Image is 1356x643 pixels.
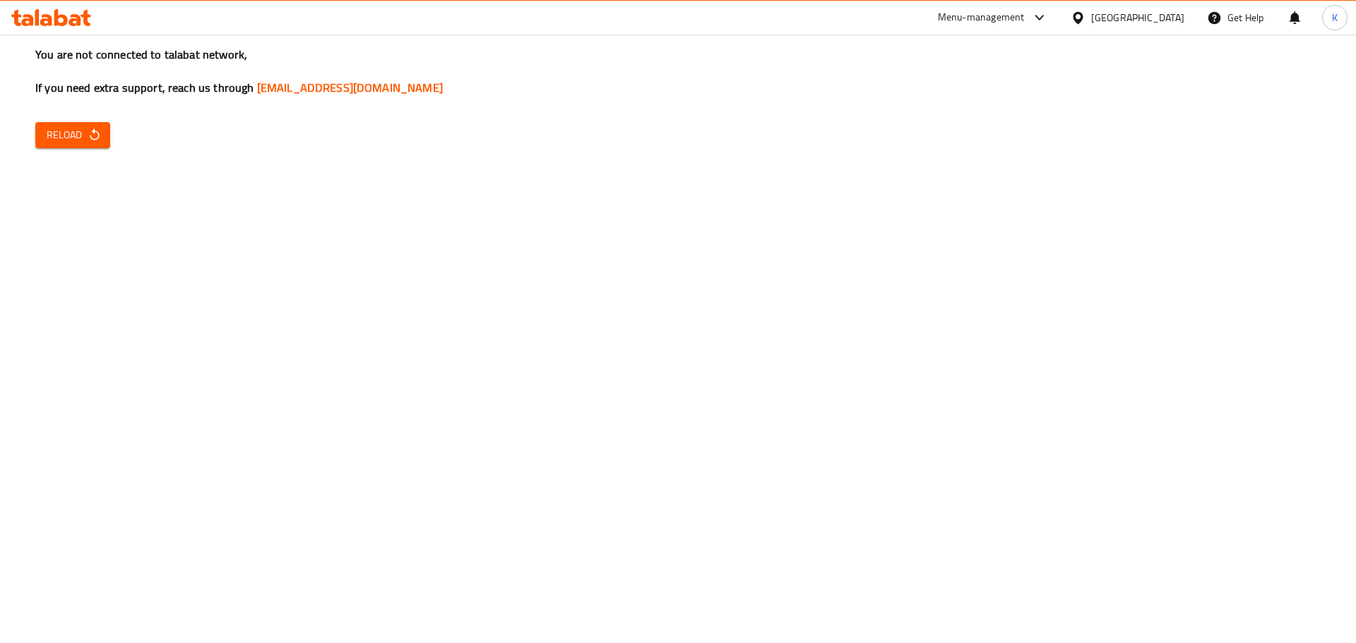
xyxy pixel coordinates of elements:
button: Reload [35,122,110,148]
a: [EMAIL_ADDRESS][DOMAIN_NAME] [257,77,443,98]
span: Reload [47,126,99,144]
span: K [1332,10,1338,25]
h3: You are not connected to talabat network, If you need extra support, reach us through [35,47,1321,96]
div: [GEOGRAPHIC_DATA] [1091,10,1184,25]
div: Menu-management [938,9,1025,26]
